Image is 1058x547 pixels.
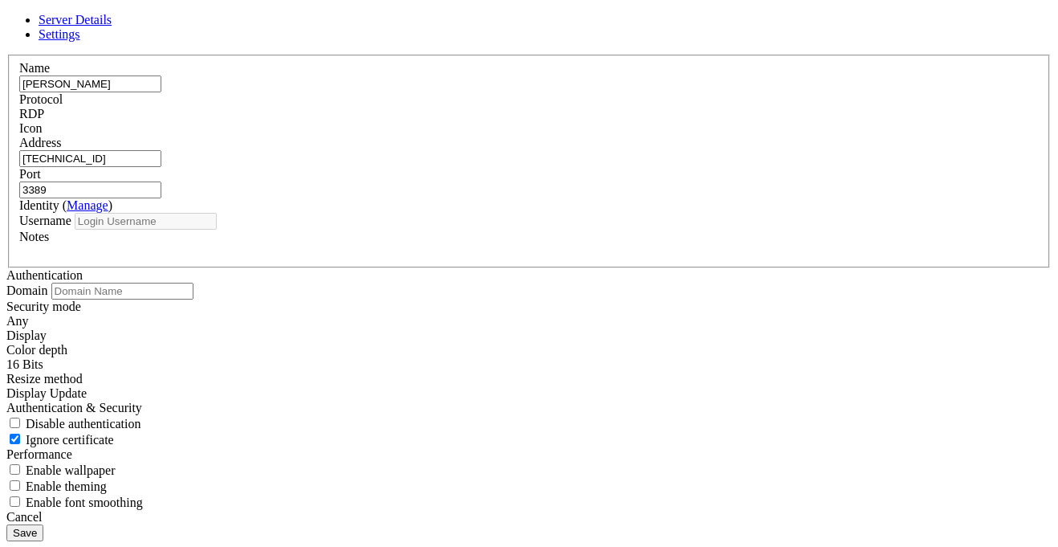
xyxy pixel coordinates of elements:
x-row: Setting up node-jsonify (0.0.1-1) ... [6,93,848,108]
button: Save [6,525,43,541]
label: Performance [6,447,72,461]
x-row: Setting up node-json-stable-stringify (1.0.2+repack1+~cs1.0.34-2) ... [6,122,848,137]
label: Port [19,167,41,181]
input: Port Number [19,182,161,198]
x-row: Setting up node-json-schema (0.4.0+~7.0.11-1) ... [6,397,848,411]
a: Manage [67,198,108,212]
x-row: Setting up node-core-util-is (1.0.3-1) ... [6,382,848,397]
label: Protocol [19,92,63,106]
x-row: Setting up node-time-stamp (2.2.0-2) ... [6,310,848,325]
span: 16 Bits [6,357,43,371]
label: Identity [19,198,112,212]
div: Any [6,314,1052,329]
x-row: Setting up node-ip-regex (4.3.0+~4.1.1-1) ... [6,252,848,267]
label: If set to true, enables use of theming of windows and controls. [6,480,107,493]
label: Authentication & Security [6,401,142,414]
x-row: [######################################################################............................. [6,426,848,440]
div: Cancel [6,510,1052,525]
input: Domain Name [51,283,193,300]
x-row: Setting up node-aproba (2.0.0-3) ... [6,165,848,180]
span: Enable wallpaper [26,463,116,477]
span: Enable font smoothing [26,496,143,509]
input: Enable wallpaper [10,464,20,475]
label: Notes [19,230,49,243]
label: Display [6,329,47,342]
span: ( ) [63,198,112,212]
x-row: Setting up node-is-plain-object (5.0.0-7) ... [6,209,848,223]
x-row: Setting up node-is-path-cwd (2.2.0-2) ... [6,64,848,79]
label: Icon [19,121,42,135]
label: The color depth to request, in bits-per-pixel. [6,343,67,357]
x-row: Setting up node-string-decoder (1.3.0-6) ... [6,281,848,296]
label: Address [19,136,61,149]
x-row: Setting up libjs-prettify ([DATE]+dfsg-1.1) ... [6,339,848,353]
x-row: Setting up node-unicode-property-aliases-ecmascript (2.1.0+ds-1) ... [6,180,848,194]
span: Enable theming [26,480,107,493]
input: Login Username [75,213,217,230]
x-row: Setting up node-esutils (2.0.3+~2.0.0-1) ... [6,296,848,310]
x-row: Setting up libhwasan0:amd64 (14.2.0-4ubuntu2~24.04) ... [6,79,848,93]
a: Settings [39,27,80,41]
input: Host Name or IP [19,150,161,167]
span: Display Update [6,386,87,400]
x-row: Setting up node-commander (9.4.1-1) ... [6,6,848,21]
div: Display Update [6,386,1052,401]
div: 16 Bits [6,357,1052,372]
label: Authentication [6,268,83,282]
label: If set to true, authentication will be disabled. Note that this refers to authentication that tak... [6,417,141,431]
span: Any [6,314,29,328]
input: Enable theming [10,480,20,491]
a: Server Details [39,13,112,27]
span: Ignore certificate [26,433,114,447]
label: If set to true, text will be rendered with smooth edges. Text over RDP is rendered with rough edg... [6,496,143,509]
div: (0, 28) [6,411,13,426]
input: Ignore certificate [10,434,20,444]
x-row: Setting up node-eslint-utils (3.0.0-3) ... [6,223,848,238]
x-row: Setting up libjs-regenerate (1.4.2-3) ... [6,151,848,165]
span: Disable authentication [26,417,141,431]
label: Security mode [6,300,81,313]
label: Name [19,61,50,75]
x-row: Setting up node-run-queue (2.0.0-3) ... [6,368,848,382]
x-row: Setting up libjs-events (3.3.0+~3.0.0-3) ... [6,353,848,368]
input: Disable authentication [10,418,20,428]
label: If set to true, the certificate returned by the server will be ignored, even if that certificate ... [6,433,114,447]
div: RDP [19,107,1039,121]
x-row: Setting up node-spdx-license-ids (3.0.12-1) ... [6,267,848,281]
x-row: Setting up node-graceful-fs (4.2.10-1) ... [6,35,848,50]
label: Username [19,214,71,227]
x-row: Setting up libasan8:amd64 (14.2.0-4ubuntu2~24.04) ... [6,108,848,122]
x-row: Setting up libjs-typedarray-to-buffer (4.0.0-2) ... [6,21,848,35]
label: Display Update channel added with RDP 8.1 to signal the server when the client display size has c... [6,372,83,386]
input: Enable font smoothing [10,496,20,507]
x-row: Setting up node-path-dirname (1.0.2-2) ... [6,238,848,252]
x-row: Setting up node-binary-extensions (2.2.0-2) ... [6,194,848,209]
span: Progress: [ 69%] [6,426,109,440]
input: Server Name [19,76,161,92]
x-row: Setting up node-fast-levenshtein (2.0.6+ds-3) ... [6,137,848,151]
x-row: Setting up node-merge-stream (2.0.0+~1.1.2-2) ... [6,50,848,64]
label: Domain [6,284,48,297]
label: If set to true, enables rendering of the desktop wallpaper. By default, wallpaper will be disable... [6,463,116,477]
x-row: Setting up node-commondir (1.0.1+~1.0.0-1) ... [6,325,848,339]
span: RDP [19,107,44,120]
